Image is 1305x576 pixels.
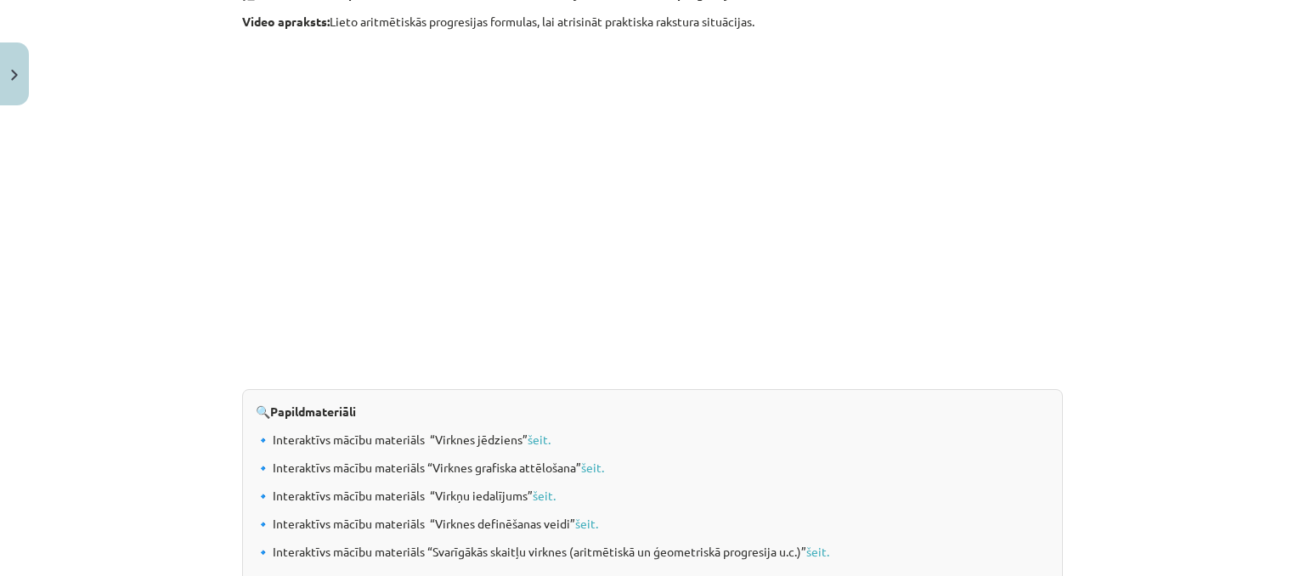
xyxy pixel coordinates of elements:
p: 🔹 Interaktīvs mācību materiāls “Virknes jēdziens” [256,431,1049,449]
p: 🔹 Interaktīvs mācību materiāls “Virkņu iedalījums” [256,487,1049,505]
a: šeit. [528,432,551,447]
p: Lieto aritmētiskās progresijas formulas, lai atrisināt praktiska rakstura situācijas. [242,13,1063,31]
p: 🔹 Interaktīvs mācību materiāls “Svarīgākās skaitļu virknes (aritmētiskā un ģeometriskā progresija... [256,543,1049,561]
p: 🔍 [256,403,1049,421]
p: 🔹 Interaktīvs mācību materiāls “Virknes grafiska attēlošana” [256,459,1049,477]
p: 🔹 Interaktīvs mācību materiāls “Virknes definēšanas veidi” [256,515,1049,533]
a: šeit. [575,516,598,531]
b: Video apraksts: [242,14,330,29]
a: šeit. [533,488,556,503]
b: Papildmateriāli [270,404,356,419]
a: šeit. [806,544,829,559]
img: icon-close-lesson-0947bae3869378f0d4975bcd49f059093ad1ed9edebbc8119c70593378902aed.svg [11,70,18,81]
a: šeit. [581,460,604,475]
